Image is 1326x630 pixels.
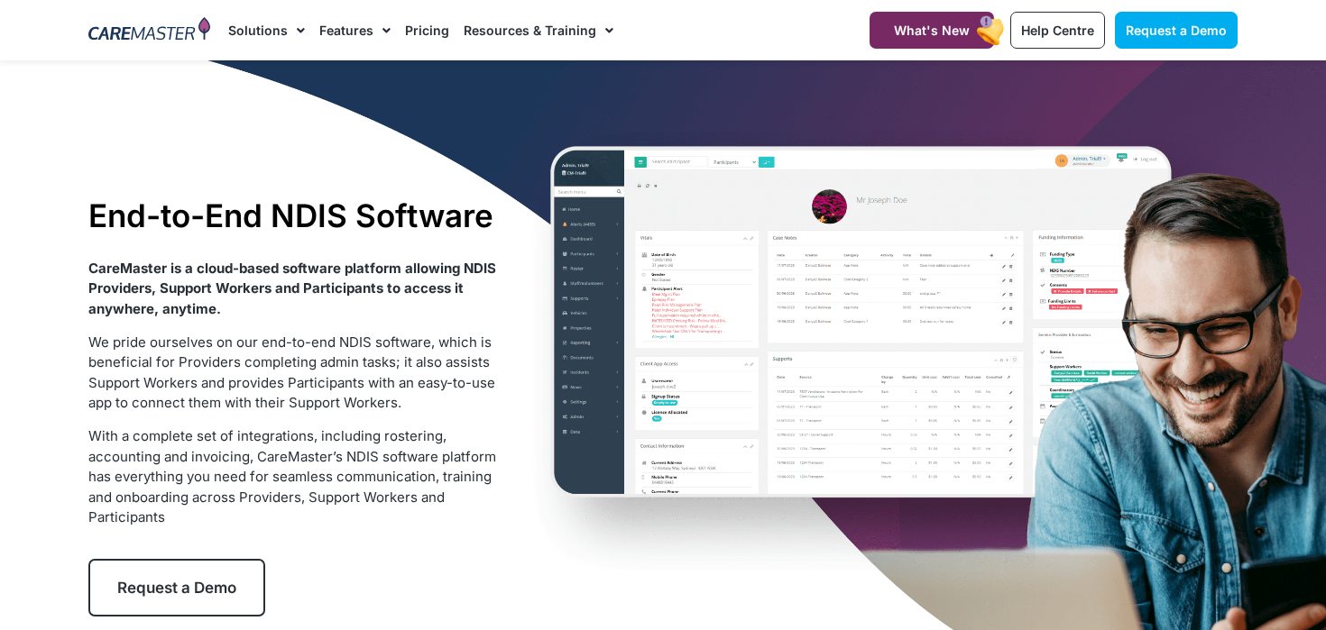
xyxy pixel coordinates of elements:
p: With a complete set of integrations, including rostering, accounting and invoicing, CareMaster’s ... [88,426,502,528]
span: We pride ourselves on our end-to-end NDIS software, which is beneficial for Providers completing ... [88,333,495,412]
a: Request a Demo [1115,12,1238,49]
a: Help Centre [1010,12,1105,49]
img: CareMaster Logo [88,17,210,44]
span: What's New [894,23,970,38]
span: Request a Demo [1126,23,1227,38]
span: Request a Demo [117,579,236,597]
a: Request a Demo [88,559,265,616]
a: What's New [870,12,994,49]
span: Help Centre [1021,23,1094,38]
strong: CareMaster is a cloud-based software platform allowing NDIS Providers, Support Workers and Partic... [88,260,496,317]
h1: End-to-End NDIS Software [88,196,502,234]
